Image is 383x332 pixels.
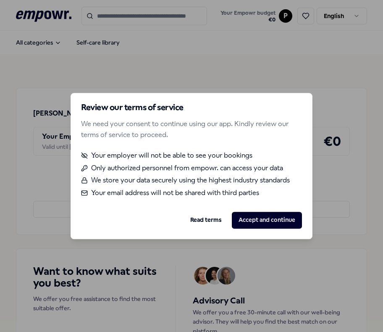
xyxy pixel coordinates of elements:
li: We store your data securely using the highest industry standards [81,175,302,186]
p: We need your consent to continue using our app. Kindly review our terms of service to proceed. [81,119,302,140]
li: Only authorized personnel from empowr. can access your data [81,163,302,174]
button: Read terms [184,212,228,229]
h2: Review our terms of service [81,103,302,112]
a: Read terms [190,216,222,225]
li: Your email address will not be shared with third parties [81,187,302,198]
button: Accept and continue [232,212,302,229]
li: Your employer will not be able to see your bookings [81,150,302,161]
